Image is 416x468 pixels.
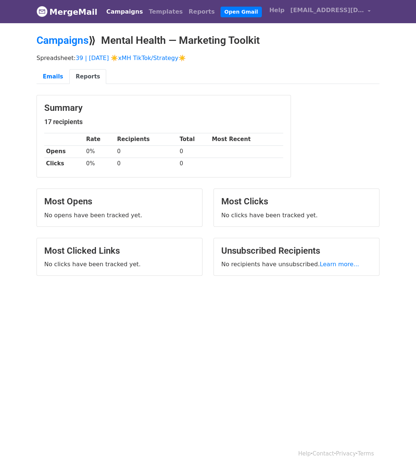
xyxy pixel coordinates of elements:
[290,6,364,15] span: [EMAIL_ADDRESS][DOMAIN_NAME]
[103,4,146,19] a: Campaigns
[37,34,89,46] a: Campaigns
[186,4,218,19] a: Reports
[313,450,334,457] a: Contact
[320,261,359,268] a: Learn more...
[84,145,115,158] td: 0%
[37,4,97,20] a: MergeMail
[37,54,379,62] p: Spreadsheet:
[178,133,210,145] th: Total
[221,196,372,207] h3: Most Clicks
[44,118,283,126] h5: 17 recipients
[44,145,84,158] th: Opens
[221,211,372,219] p: No clicks have been tracked yet.
[336,450,356,457] a: Privacy
[44,246,195,256] h3: Most Clicked Links
[287,3,374,20] a: [EMAIL_ADDRESS][DOMAIN_NAME]
[44,196,195,207] h3: Most Opens
[69,69,106,84] a: Reports
[44,158,84,170] th: Clicks
[84,158,115,170] td: 0%
[37,34,379,47] h2: ⟫ Mental Health — Marketing Toolkit
[221,246,372,256] h3: Unsubscribed Recipients
[221,260,372,268] p: No recipients have unsubscribed.
[210,133,283,145] th: Most Recent
[115,133,178,145] th: Recipients
[115,158,178,170] td: 0
[115,145,178,158] td: 0
[44,260,195,268] p: No clicks have been tracked yet.
[44,211,195,219] p: No opens have been tracked yet.
[44,103,283,113] h3: Summary
[221,7,261,17] a: Open Gmail
[37,6,48,17] img: MergeMail logo
[358,450,374,457] a: Terms
[178,145,210,158] td: 0
[146,4,186,19] a: Templates
[76,54,186,61] a: 39 | [DATE] ☀️xMH TikTok/Strategy☀️
[178,158,210,170] td: 0
[266,3,287,18] a: Help
[84,133,115,145] th: Rate
[37,69,69,84] a: Emails
[298,450,311,457] a: Help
